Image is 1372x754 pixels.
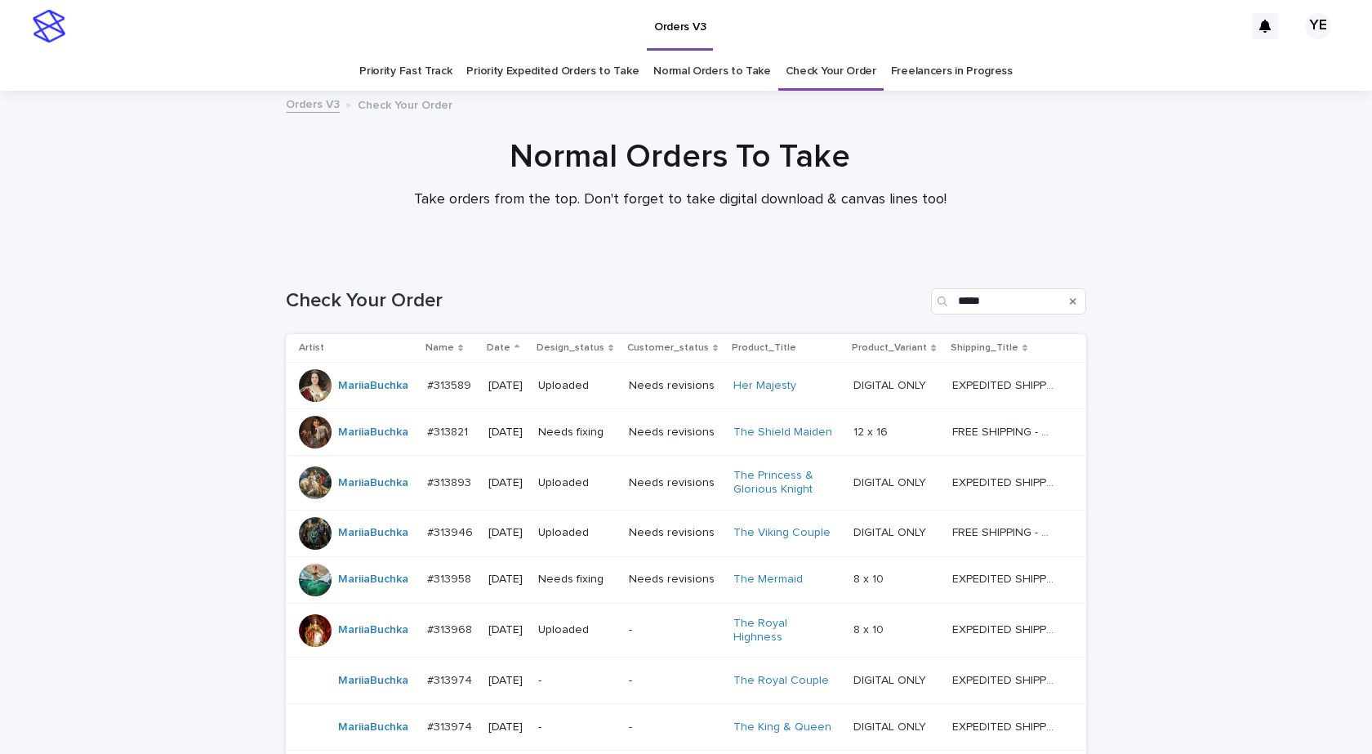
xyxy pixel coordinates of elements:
[299,339,324,357] p: Artist
[952,422,1058,439] p: FREE SHIPPING - preview in 1-2 business days, after your approval delivery will take 5-10 b.d.
[538,379,616,393] p: Uploaded
[733,526,831,540] a: The Viking Couple
[359,52,452,91] a: Priority Fast Track
[733,674,829,688] a: The Royal Couple
[33,10,65,42] img: stacker-logo-s-only.png
[952,473,1058,490] p: EXPEDITED SHIPPING - preview in 1 business day; delivery up to 5 business days after your approval.
[538,476,616,490] p: Uploaded
[488,379,525,393] p: [DATE]
[488,573,525,587] p: [DATE]
[629,476,721,490] p: Needs revisions
[358,95,452,113] p: Check Your Order
[286,704,1086,751] tr: MariiaBuchka #313974#313974 [DATE]--The King & Queen DIGITAL ONLYDIGITAL ONLY EXPEDITED SHIPPING ...
[538,426,616,439] p: Needs fixing
[952,523,1058,540] p: FREE SHIPPING - preview in 1-2 business days, after your approval delivery will take 5-10 b.d.
[853,422,891,439] p: 12 x 16
[488,623,525,637] p: [DATE]
[354,191,1007,209] p: Take orders from the top. Don't forget to take digital download & canvas lines too!
[338,623,408,637] a: MariiaBuchka
[286,510,1086,556] tr: MariiaBuchka #313946#313946 [DATE]UploadedNeeds revisionsThe Viking Couple DIGITAL ONLYDIGITAL ON...
[733,573,803,587] a: The Mermaid
[286,556,1086,603] tr: MariiaBuchka #313958#313958 [DATE]Needs fixingNeeds revisionsThe Mermaid 8 x 108 x 10 EXPEDITED S...
[733,379,796,393] a: Her Majesty
[537,339,604,357] p: Design_status
[427,569,474,587] p: #313958
[853,376,929,393] p: DIGITAL ONLY
[338,721,408,734] a: MariiaBuchka
[853,620,887,637] p: 8 x 10
[338,379,408,393] a: MariiaBuchka
[338,526,408,540] a: MariiaBuchka
[952,620,1058,637] p: EXPEDITED SHIPPING - preview in 1 business day; delivery up to 5 business days after your approval.
[653,52,771,91] a: Normal Orders to Take
[488,426,525,439] p: [DATE]
[629,379,721,393] p: Needs revisions
[627,339,709,357] p: Customer_status
[538,526,616,540] p: Uploaded
[891,52,1013,91] a: Freelancers in Progress
[732,339,796,357] p: Product_Title
[286,409,1086,456] tr: MariiaBuchka #313821#313821 [DATE]Needs fixingNeeds revisionsThe Shield Maiden 12 x 1612 x 16 FRE...
[338,674,408,688] a: MariiaBuchka
[853,569,887,587] p: 8 x 10
[427,376,474,393] p: #313589
[733,617,835,645] a: The Royal Highness
[286,456,1086,511] tr: MariiaBuchka #313893#313893 [DATE]UploadedNeeds revisionsThe Princess & Glorious Knight DIGITAL O...
[852,339,927,357] p: Product_Variant
[733,469,835,497] a: The Princess & Glorious Knight
[286,289,924,313] h1: Check Your Order
[286,94,340,113] a: Orders V3
[853,717,929,734] p: DIGITAL ONLY
[466,52,639,91] a: Priority Expedited Orders to Take
[338,573,408,587] a: MariiaBuchka
[286,603,1086,658] tr: MariiaBuchka #313968#313968 [DATE]Uploaded-The Royal Highness 8 x 108 x 10 EXPEDITED SHIPPING - p...
[733,426,832,439] a: The Shield Maiden
[488,674,525,688] p: [DATE]
[952,671,1058,688] p: EXPEDITED SHIPPING - preview in 1 business day; delivery up to 5 business days after your approval.
[286,658,1086,704] tr: MariiaBuchka #313974#313974 [DATE]--The Royal Couple DIGITAL ONLYDIGITAL ONLY EXPEDITED SHIPPING ...
[629,426,721,439] p: Needs revisions
[280,137,1080,176] h1: Normal Orders To Take
[1305,13,1331,39] div: YE
[538,573,616,587] p: Needs fixing
[427,473,474,490] p: #313893
[427,671,475,688] p: #313974
[853,473,929,490] p: DIGITAL ONLY
[853,523,929,540] p: DIGITAL ONLY
[629,721,721,734] p: -
[338,476,408,490] a: MariiaBuchka
[629,573,721,587] p: Needs revisions
[538,721,616,734] p: -
[427,422,471,439] p: #313821
[951,339,1018,357] p: Shipping_Title
[338,426,408,439] a: MariiaBuchka
[952,376,1058,393] p: EXPEDITED SHIPPING - preview in 1 business day; delivery up to 5 business days after your approval.
[488,721,525,734] p: [DATE]
[733,721,831,734] a: The King & Queen
[786,52,876,91] a: Check Your Order
[488,526,525,540] p: [DATE]
[427,523,476,540] p: #313946
[629,674,721,688] p: -
[427,717,475,734] p: #313974
[487,339,510,357] p: Date
[538,623,616,637] p: Uploaded
[952,717,1058,734] p: EXPEDITED SHIPPING - preview in 1 business day; delivery up to 5 business days after your approval.
[538,674,616,688] p: -
[952,569,1058,587] p: EXPEDITED SHIPPING - preview in 1 business day; delivery up to 5 business days after your approval.
[427,620,475,637] p: #313968
[629,623,721,637] p: -
[286,363,1086,409] tr: MariiaBuchka #313589#313589 [DATE]UploadedNeeds revisionsHer Majesty DIGITAL ONLYDIGITAL ONLY EXP...
[853,671,929,688] p: DIGITAL ONLY
[629,526,721,540] p: Needs revisions
[931,288,1086,315] input: Search
[425,339,454,357] p: Name
[488,476,525,490] p: [DATE]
